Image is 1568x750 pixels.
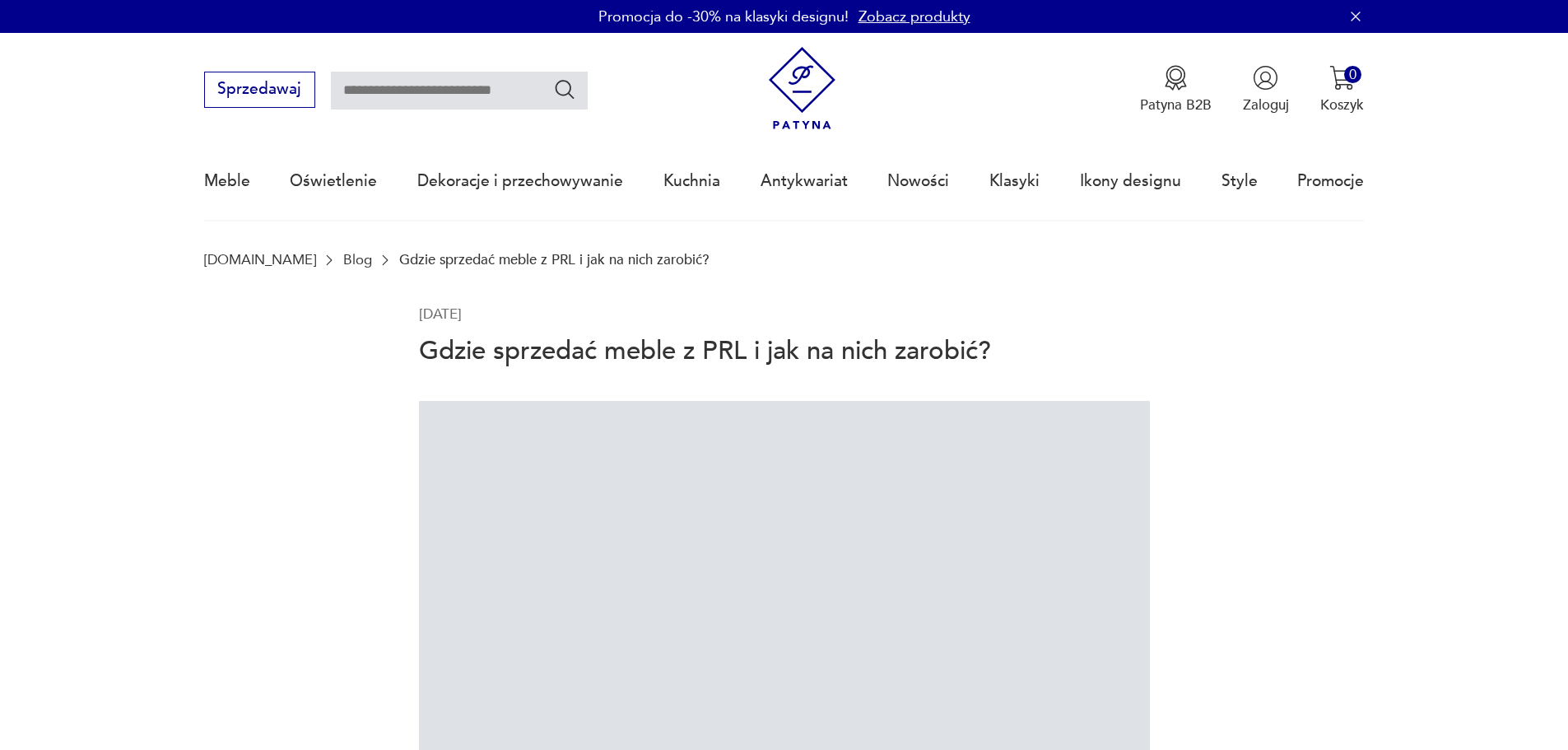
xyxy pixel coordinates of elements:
[761,47,844,130] img: Patyna - sklep z meblami i dekoracjami vintage
[290,143,377,219] a: Oświetlenie
[1320,65,1364,114] button: 0Koszyk
[761,143,848,219] a: Antykwariat
[204,143,250,219] a: Meble
[1243,65,1289,114] button: Zaloguj
[1329,65,1355,91] img: Ikona koszyka
[1140,65,1212,114] button: Patyna B2B
[399,254,709,268] p: Gdzie sprzedać meble z PRL i jak na nich zarobić?
[1253,65,1278,91] img: Ikonka użytkownika
[343,254,372,268] a: Blog
[419,333,1150,369] h1: Gdzie sprzedać meble z PRL i jak na nich zarobić?
[419,305,1150,324] p: [DATE]
[1243,95,1289,114] p: Zaloguj
[204,84,315,97] a: Sprzedawaj
[1140,95,1212,114] p: Patyna B2B
[1140,65,1212,114] a: Ikona medaluPatyna B2B
[204,254,316,268] a: [DOMAIN_NAME]
[887,143,949,219] a: Nowości
[553,77,577,101] button: Szukaj
[1163,65,1189,91] img: Ikona medalu
[1080,143,1181,219] a: Ikony designu
[1344,66,1361,83] div: 0
[417,143,623,219] a: Dekoracje i przechowywanie
[989,143,1040,219] a: Klasyki
[663,143,720,219] a: Kuchnia
[1221,143,1258,219] a: Style
[598,7,849,27] p: Promocja do -30% na klasyki designu!
[204,72,315,108] button: Sprzedawaj
[1320,95,1364,114] p: Koszyk
[858,7,970,27] a: Zobacz produkty
[1297,143,1364,219] a: Promocje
